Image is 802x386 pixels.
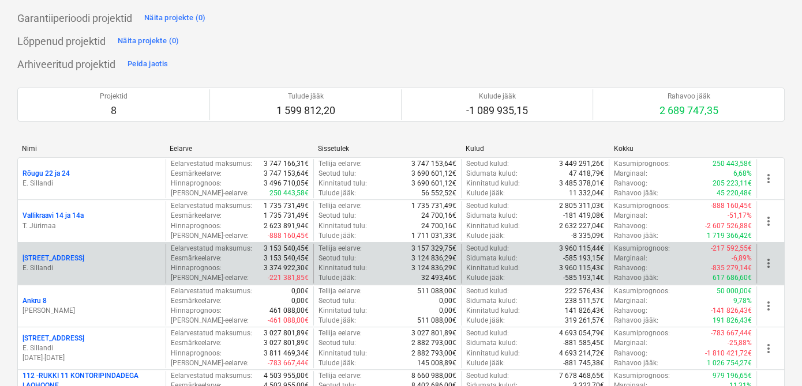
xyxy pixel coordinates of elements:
p: Eelarvestatud maksumus : [171,328,252,338]
p: Marginaal : [614,211,647,221]
p: 1 711 031,33€ [411,231,456,241]
p: 141 826,43€ [565,306,604,316]
p: 47 418,79€ [569,169,604,179]
button: Näita projekte (0) [115,32,182,51]
p: Marginaal : [614,169,647,179]
p: Seotud kulud : [466,159,509,169]
p: Kasumiprognoos : [614,244,670,253]
span: more_vert [762,299,775,313]
p: 9,78% [733,296,752,306]
p: 238 511,57€ [565,296,604,306]
p: Projektid [100,92,128,101]
p: 8 [100,104,128,118]
p: 3 747 153,64€ [264,169,309,179]
p: Tellija eelarve : [318,328,362,338]
p: Kinnitatud tulu : [318,306,367,316]
span: more_vert [762,172,775,186]
p: 3 811 469,34€ [264,349,309,358]
p: Kasumiprognoos : [614,159,670,169]
p: 0,00€ [291,296,309,306]
div: Nimi [22,145,160,153]
span: more_vert [762,256,775,270]
p: 4 693 054,79€ [559,328,604,338]
p: Arhiveeritud projektid [17,58,115,71]
p: Vallikraavi 14 ja 14a [23,211,84,221]
p: Tellija eelarve : [318,286,362,296]
p: Kinnitatud tulu : [318,179,367,188]
p: Garantiiperioodi projektid [17,12,132,25]
p: -881 745,38€ [563,358,604,368]
p: Tellija eelarve : [318,159,362,169]
p: Kasumiprognoos : [614,286,670,296]
p: Tulude jääk : [318,316,356,326]
p: Hinnaprognoos : [171,349,222,358]
p: Seotud kulud : [466,328,509,338]
div: Näita projekte (0) [144,12,206,25]
p: [DATE] - [DATE] [23,353,161,363]
p: 32 493,46€ [421,273,456,283]
p: 205 223,11€ [713,179,752,188]
p: Sidumata kulud : [466,169,518,179]
p: 250 443,58€ [269,188,309,198]
p: 2 805 311,03€ [559,201,604,211]
p: 3 027 801,89€ [264,328,309,338]
p: 3 449 291,26€ [559,159,604,169]
p: 617 686,60€ [713,273,752,283]
p: Seotud tulu : [318,253,356,263]
p: [PERSON_NAME]-eelarve : [171,358,249,368]
div: [STREET_ADDRESS]E. Sillandi[DATE]-[DATE] [23,334,161,363]
p: E. Sillandi [23,343,161,353]
p: 3 374 922,30€ [264,263,309,273]
div: Kokku [614,145,752,153]
div: Vallikraavi 14 ja 14aT. Jürimaa [23,211,161,230]
p: Hinnaprognoos : [171,306,222,316]
p: Hinnaprognoos : [171,221,222,231]
span: more_vert [762,342,775,355]
p: Rahavoo jääk : [614,273,658,283]
p: Tulude jääk [276,92,335,101]
p: 3 153 540,45€ [264,253,309,263]
div: Näita projekte (0) [118,35,179,48]
p: 145 008,89€ [417,358,456,368]
p: Eesmärkeelarve : [171,211,222,221]
p: Hinnaprognoos : [171,263,222,273]
p: Kasumiprognoos : [614,328,670,338]
p: -181 419,08€ [563,211,604,221]
p: -8 335,09€ [571,231,604,241]
p: 0,00€ [291,286,309,296]
p: Kulude jääk : [466,358,505,368]
p: 2 689 747,35 [659,104,718,118]
p: Kinnitatud kulud : [466,306,520,316]
p: -881 585,45€ [563,338,604,348]
p: 3 027 801,89€ [411,328,456,338]
p: 2 632 227,04€ [559,221,604,231]
p: Tellija eelarve : [318,201,362,211]
p: 24 700,16€ [421,211,456,221]
p: 511 088,00€ [417,286,456,296]
p: Marginaal : [614,253,647,263]
div: [STREET_ADDRESS]E. Sillandi [23,253,161,273]
p: Eelarvestatud maksumus : [171,201,252,211]
p: -25,88% [728,338,752,348]
p: Eesmärkeelarve : [171,253,222,263]
p: 0,00€ [439,306,456,316]
p: E. Sillandi [23,179,161,188]
p: Seotud kulud : [466,371,509,381]
p: Sidumata kulud : [466,211,518,221]
p: Sidumata kulud : [466,296,518,306]
p: [PERSON_NAME]-eelarve : [171,273,249,283]
p: -835 279,14€ [711,263,752,273]
p: Eesmärkeelarve : [171,169,222,179]
p: Rahavoo jääk : [614,358,658,368]
p: -2 607 526,88€ [705,221,752,231]
p: Rahavoog : [614,349,647,358]
p: 7 678 468,65€ [559,371,604,381]
div: Kulud [466,145,604,153]
p: Eesmärkeelarve : [171,338,222,348]
div: Peida jaotis [128,58,168,71]
p: 3 496 710,05€ [264,179,309,188]
div: Rõugu 22 ja 24E. Sillandi [23,169,161,188]
p: 2 623 891,94€ [264,221,309,231]
p: Lõppenud projektid [17,35,106,48]
p: Marginaal : [614,338,647,348]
